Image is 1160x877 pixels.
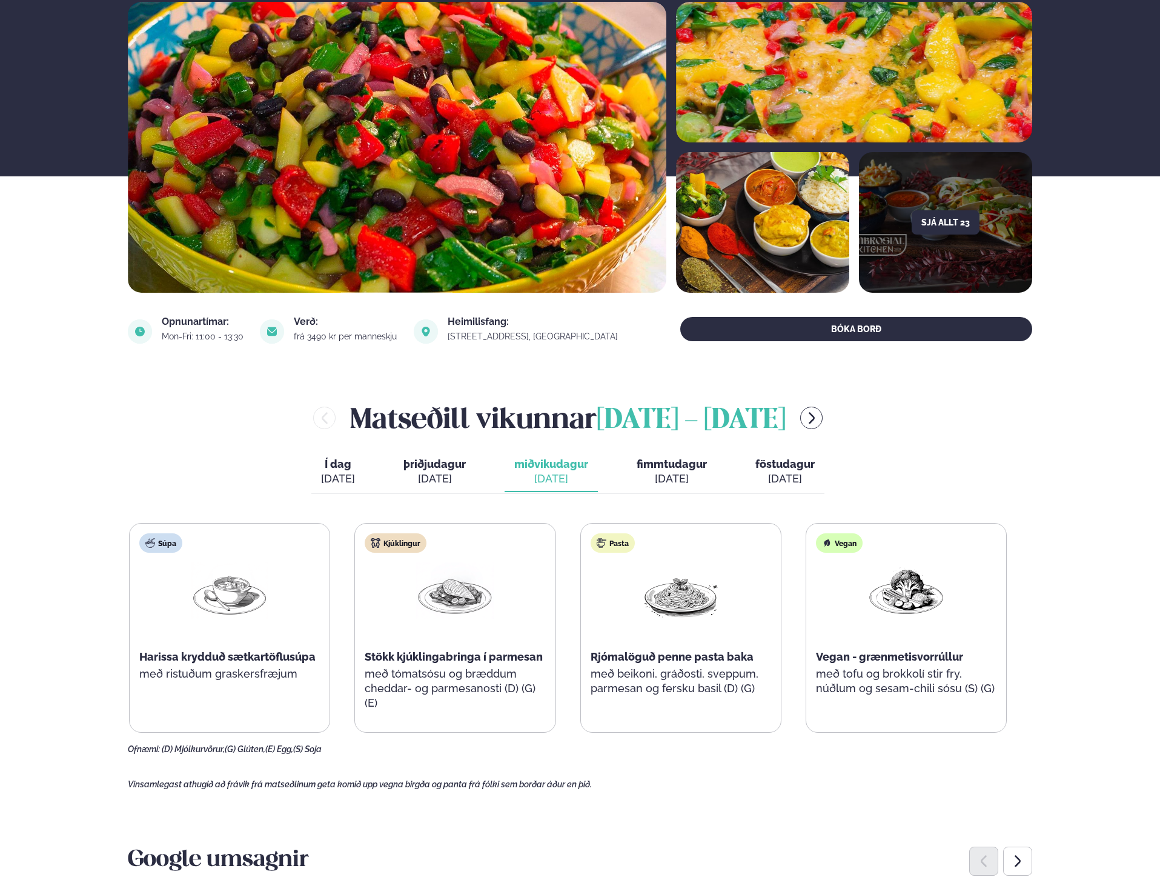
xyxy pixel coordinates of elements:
img: Vegan.svg [822,538,832,548]
button: BÓKA BORÐ [680,317,1032,341]
span: þriðjudagur [403,458,466,470]
button: Í dag [DATE] [311,452,365,492]
div: Next slide [1003,847,1032,876]
img: image alt [260,319,284,344]
span: (G) Glúten, [225,744,265,754]
img: image alt [414,319,438,344]
p: með beikoni, gráðosti, sveppum, parmesan og fersku basil (D) (G) [591,667,771,696]
a: link [448,329,620,344]
h3: Google umsagnir [128,846,1032,875]
span: fimmtudagur [637,458,707,470]
div: Opnunartímar: [162,317,245,327]
button: menu-btn-right [800,407,823,429]
img: soup.svg [145,538,155,548]
button: menu-btn-left [313,407,336,429]
span: Í dag [321,457,355,472]
img: image alt [676,152,849,293]
button: þriðjudagur [DATE] [394,452,476,492]
img: Chicken-breast.png [416,562,494,619]
p: með ristuðum graskersfræjum [139,667,320,681]
button: Sjá allt 23 [912,210,979,235]
span: föstudagur [755,458,815,470]
img: Spagetti.png [642,562,720,619]
p: með tómatsósu og bræddum cheddar- og parmesanosti (D) (G) (E) [365,667,545,710]
button: föstudagur [DATE] [746,452,824,492]
div: Previous slide [969,847,998,876]
span: Vegan - grænmetisvorrúllur [816,650,963,663]
img: image alt [676,2,1032,142]
div: [DATE] [403,472,466,486]
div: Vegan [816,533,863,553]
img: Soup.png [191,562,268,619]
span: [DATE] - [DATE] [597,407,786,434]
span: (S) Soja [293,744,322,754]
span: Ofnæmi: [128,744,160,754]
span: Rjómalöguð penne pasta baka [591,650,754,663]
div: Pasta [591,533,635,553]
span: (E) Egg, [265,744,293,754]
img: image alt [128,2,666,293]
div: frá 3490 kr per manneskju [294,332,399,341]
span: Stökk kjúklingabringa í parmesan [365,650,543,663]
button: fimmtudagur [DATE] [627,452,717,492]
img: Vegan.png [867,562,945,619]
div: Mon-Fri: 11:00 - 13:30 [162,332,245,341]
button: miðvikudagur [DATE] [505,452,598,492]
div: [DATE] [637,472,707,486]
div: [DATE] [514,472,588,486]
span: (D) Mjólkurvörur, [162,744,225,754]
p: með tofu og brokkolí stir fry, núðlum og sesam-chili sósu (S) (G) [816,667,996,696]
div: [DATE] [755,472,815,486]
div: Súpa [139,533,182,553]
span: Harissa krydduð sætkartöflusúpa [139,650,316,663]
div: Heimilisfang: [448,317,620,327]
span: Vinsamlegast athugið að frávik frá matseðlinum geta komið upp vegna birgða og panta frá fólki sem... [128,779,592,789]
div: [DATE] [321,472,355,486]
img: pasta.svg [597,538,606,548]
img: chicken.svg [371,538,380,548]
img: image alt [128,319,152,344]
div: Kjúklingur [365,533,426,553]
span: miðvikudagur [514,458,588,470]
h2: Matseðill vikunnar [350,398,786,438]
div: Verð: [294,317,399,327]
